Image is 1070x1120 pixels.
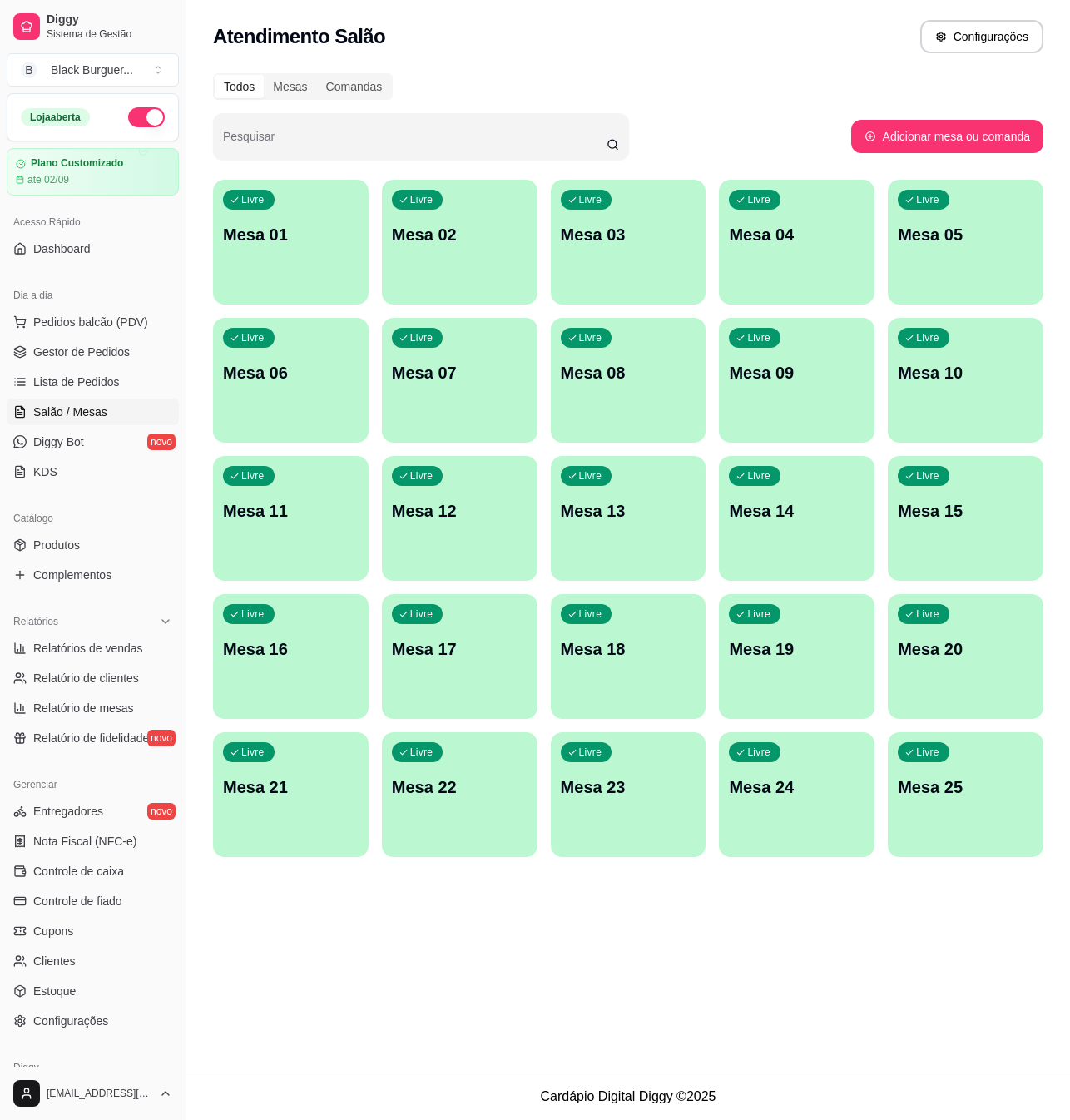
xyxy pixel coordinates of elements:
[223,223,359,246] p: Mesa 01
[7,53,179,87] button: Select a team
[241,607,265,621] p: Livre
[7,429,179,455] a: Diggy Botnovo
[7,399,179,425] a: Salão / Mesas
[888,180,1043,305] button: LivreMesa 05
[7,532,179,558] a: Produtos
[729,223,864,246] p: Mesa 04
[7,1054,179,1081] div: Diggy
[7,725,179,751] a: Relatório de fidelidadenovo
[7,948,179,974] a: Clientes
[7,458,179,485] a: KDS
[7,888,179,914] a: Controle de fiado
[241,331,265,344] p: Livre
[33,700,134,716] span: Relatório de mesas
[51,62,133,78] div: Black Burguer ...
[382,318,537,443] button: LivreMesa 07
[410,469,433,483] p: Livre
[747,607,770,621] p: Livre
[729,637,864,661] p: Mesa 19
[579,746,602,759] p: Livre
[7,635,179,662] a: Relatórios de vendas
[719,456,874,581] button: LivreMesa 14
[916,746,939,759] p: Livre
[223,135,607,151] input: Pesquisar
[7,369,179,395] a: Lista de Pedidos
[33,863,124,880] span: Controle de caixa
[241,469,265,483] p: Livre
[7,235,179,262] a: Dashboard
[33,314,148,330] span: Pedidos balcão (PDV)
[33,953,76,969] span: Clientes
[551,732,706,857] button: LivreMesa 23
[33,833,136,850] span: Nota Fiscal (NFC-e)
[920,20,1043,53] button: Configurações
[33,374,120,390] span: Lista de Pedidos
[21,108,90,126] div: Loja aberta
[33,923,73,939] span: Cupons
[561,361,696,384] p: Mesa 08
[7,665,179,691] a: Relatório de clientes
[916,193,939,206] p: Livre
[7,798,179,825] a: Entregadoresnovo
[719,318,874,443] button: LivreMesa 09
[215,75,264,98] div: Todos
[410,331,433,344] p: Livre
[851,120,1043,153] button: Adicionar mesa ou comanda
[729,776,864,799] p: Mesa 24
[888,594,1043,719] button: LivreMesa 20
[888,732,1043,857] button: LivreMesa 25
[33,730,149,746] span: Relatório de fidelidade
[264,75,316,98] div: Mesas
[382,180,537,305] button: LivreMesa 02
[33,434,84,450] span: Diggy Bot
[47,1087,152,1100] span: [EMAIL_ADDRESS][DOMAIN_NAME]
[898,776,1033,799] p: Mesa 25
[7,828,179,855] a: Nota Fiscal (NFC-e)
[410,193,433,206] p: Livre
[579,331,602,344] p: Livre
[7,1008,179,1034] a: Configurações
[392,776,528,799] p: Mesa 22
[33,893,122,909] span: Controle de fiado
[7,978,179,1004] a: Estoque
[33,640,143,657] span: Relatórios de vendas
[579,469,602,483] p: Livre
[223,499,359,523] p: Mesa 11
[747,331,770,344] p: Livre
[916,607,939,621] p: Livre
[719,594,874,719] button: LivreMesa 19
[128,107,165,127] button: Alterar Status
[7,505,179,532] div: Catálogo
[888,318,1043,443] button: LivreMesa 10
[213,594,369,719] button: LivreMesa 16
[410,607,433,621] p: Livre
[579,193,602,206] p: Livre
[729,361,864,384] p: Mesa 09
[916,331,939,344] p: Livre
[33,983,76,999] span: Estoque
[7,339,179,365] a: Gestor de Pedidos
[561,637,696,661] p: Mesa 18
[898,361,1033,384] p: Mesa 10
[747,193,770,206] p: Livre
[719,732,874,857] button: LivreMesa 24
[213,456,369,581] button: LivreMesa 11
[747,469,770,483] p: Livre
[898,499,1033,523] p: Mesa 15
[392,223,528,246] p: Mesa 02
[7,309,179,335] button: Pedidos balcão (PDV)
[33,670,139,686] span: Relatório de clientes
[392,637,528,661] p: Mesa 17
[551,180,706,305] button: LivreMesa 03
[47,12,172,27] span: Diggy
[7,771,179,798] div: Gerenciar
[241,193,265,206] p: Livre
[223,637,359,661] p: Mesa 16
[33,463,57,480] span: KDS
[223,361,359,384] p: Mesa 06
[7,1073,179,1113] button: [EMAIL_ADDRESS][DOMAIN_NAME]
[888,456,1043,581] button: LivreMesa 15
[382,456,537,581] button: LivreMesa 12
[7,282,179,309] div: Dia a dia
[33,344,130,360] span: Gestor de Pedidos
